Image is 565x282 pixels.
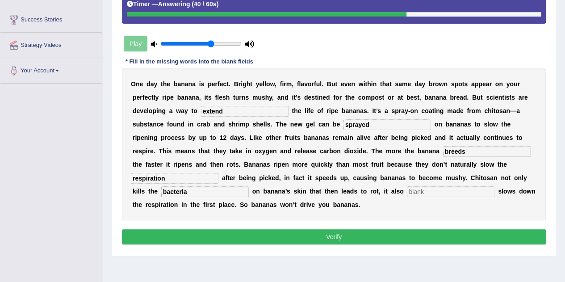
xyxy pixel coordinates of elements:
[447,107,452,114] b: m
[435,94,439,101] b: a
[229,80,230,88] b: .
[443,94,447,101] b: a
[490,94,493,101] b: c
[395,80,398,88] b: s
[471,107,475,114] b: o
[405,107,408,114] b: y
[234,80,239,88] b: B
[414,80,419,88] b: d
[478,80,482,88] b: p
[451,80,455,88] b: s
[322,94,326,101] b: e
[432,94,436,101] b: n
[353,107,356,114] b: a
[188,80,193,88] b: n
[331,107,335,114] b: p
[452,107,456,114] b: a
[440,107,444,114] b: g
[311,94,315,101] b: s
[364,107,367,114] b: s
[308,80,312,88] b: o
[329,107,331,114] b: i
[454,80,458,88] b: p
[395,107,399,114] b: p
[425,107,429,114] b: o
[495,107,499,114] b: o
[367,80,371,88] b: h
[475,80,479,88] b: p
[401,107,405,114] b: a
[158,107,162,114] b: n
[243,80,247,88] b: g
[414,94,417,101] b: s
[176,107,181,114] b: w
[482,80,486,88] b: e
[162,94,164,101] b: r
[322,80,323,88] b: .
[144,121,147,128] b: s
[258,94,262,101] b: u
[347,80,351,88] b: e
[365,80,367,88] b: t
[499,80,503,88] b: n
[463,94,467,101] b: d
[414,107,418,114] b: n
[372,107,374,114] b: I
[151,94,154,101] b: t
[516,107,520,114] b: a
[407,80,411,88] b: e
[310,107,314,114] b: e
[136,107,140,114] b: e
[471,80,475,88] b: a
[489,80,491,88] b: r
[217,0,219,8] b: )
[167,80,170,88] b: e
[235,94,239,101] b: u
[495,94,498,101] b: e
[436,107,440,114] b: n
[304,80,308,88] b: v
[206,94,208,101] b: t
[188,94,192,101] b: a
[343,119,431,130] input: blank
[226,80,229,88] b: t
[208,94,212,101] b: s
[467,107,469,114] b: f
[280,94,285,101] b: n
[319,94,323,101] b: n
[484,107,488,114] b: c
[133,94,137,101] b: p
[177,80,181,88] b: a
[467,94,469,101] b: .
[504,94,506,101] b: i
[305,107,306,114] b: l
[510,107,516,114] b: —
[269,94,272,101] b: y
[315,94,317,101] b: t
[344,80,348,88] b: v
[422,80,425,88] b: y
[401,94,403,101] b: t
[154,80,157,88] b: y
[199,94,201,101] b: ,
[242,94,246,101] b: n
[506,80,510,88] b: y
[365,94,371,101] b: m
[510,80,514,88] b: o
[220,80,223,88] b: e
[256,80,259,88] b: y
[239,80,241,88] b: r
[184,94,188,101] b: n
[391,94,393,101] b: r
[311,80,314,88] b: r
[376,107,377,114] b: ’
[284,80,286,88] b: r
[122,229,546,244] button: Verify
[502,107,506,114] b: a
[486,94,490,101] b: s
[299,80,301,88] b: l
[514,80,518,88] b: u
[0,33,102,55] a: Strategy Videos
[247,80,251,88] b: h
[241,80,243,88] b: i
